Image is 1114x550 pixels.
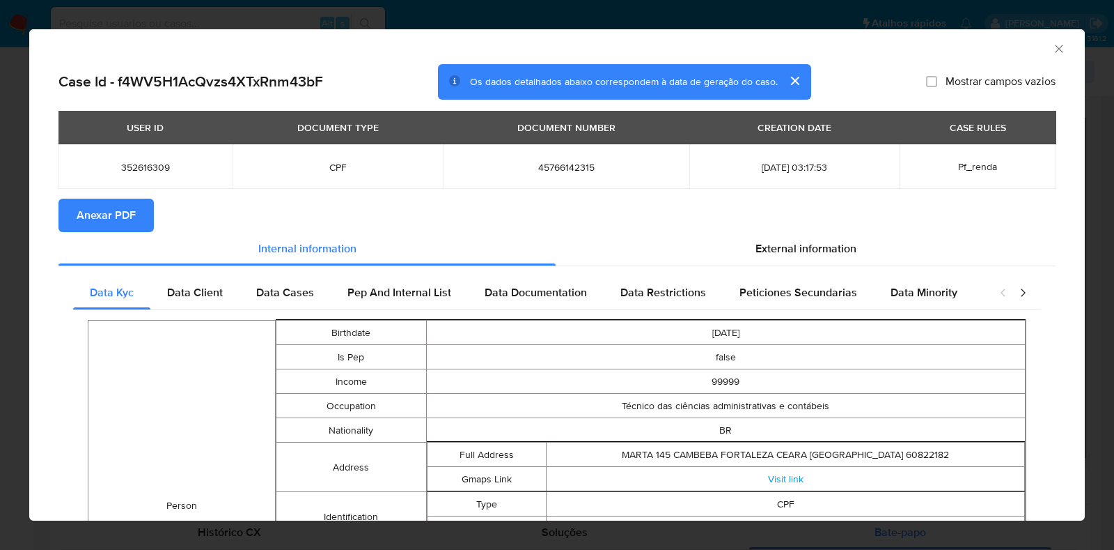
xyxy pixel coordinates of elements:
a: Visit link [768,472,803,486]
td: Nationality [276,418,426,443]
h2: Case Id - f4WV5H1AcQvzs4XTxRnm43bF [58,72,323,91]
span: 352616309 [75,161,216,174]
td: Income [276,369,426,394]
td: MARTA 145 CAMBEBA FORTALEZA CEARA [GEOGRAPHIC_DATA] 60822182 [547,443,1025,467]
td: Técnico das ciências administrativas e contábeis [426,394,1026,418]
span: Mostrar campos vazios [946,75,1056,89]
div: closure-recommendation-modal [29,29,1085,521]
td: Type [427,492,547,517]
td: false [426,345,1026,369]
button: Anexar PDF [58,199,154,232]
td: BR [426,418,1026,443]
button: Fechar a janela [1052,42,1065,54]
div: Detailed info [58,232,1056,266]
td: Address [276,443,426,492]
button: cerrar [778,64,811,98]
span: Data Restrictions [620,284,706,300]
span: Internal information [258,240,356,257]
span: Pf_renda [958,160,997,174]
span: Os dados detalhados abaixo correspondem à data de geração do caso. [470,75,778,89]
td: Is Pep [276,345,426,369]
div: USER ID [118,116,172,139]
td: Identification [276,492,426,542]
div: DOCUMENT TYPE [289,116,387,139]
input: Mostrar campos vazios [926,76,937,87]
td: Birthdate [276,321,426,345]
span: Data Cases [256,284,314,300]
td: Full Address [427,443,547,467]
div: CREATION DATE [749,116,840,139]
td: Occupation [276,394,426,418]
td: CPF [547,492,1025,517]
span: External information [755,240,856,257]
span: Data Documentation [485,284,587,300]
td: Gmaps Link [427,467,547,491]
span: Pep And Internal List [347,284,451,300]
td: Number [427,517,547,541]
td: 45766142315 [547,517,1025,541]
td: [DATE] [426,321,1026,345]
span: Anexar PDF [77,200,136,231]
div: CASE RULES [941,116,1014,139]
div: DOCUMENT NUMBER [509,116,624,139]
div: Detailed internal info [73,276,985,310]
td: 99999 [426,369,1026,394]
span: Data Client [167,284,223,300]
span: [DATE] 03:17:53 [706,161,882,174]
span: Peticiones Secundarias [739,284,857,300]
span: CPF [249,161,427,174]
span: Data Kyc [90,284,134,300]
span: 45766142315 [460,161,673,174]
span: Data Minority [891,284,957,300]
